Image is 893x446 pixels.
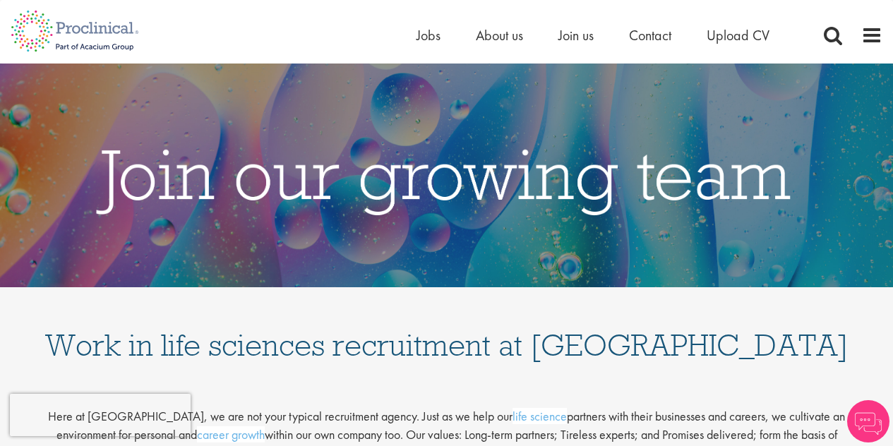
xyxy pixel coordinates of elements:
[416,26,440,44] a: Jobs
[707,26,769,44] a: Upload CV
[476,26,523,44] a: About us
[558,26,594,44] a: Join us
[10,394,191,436] iframe: reCAPTCHA
[44,301,849,361] h1: Work in life sciences recruitment at [GEOGRAPHIC_DATA]
[847,400,889,442] img: Chatbot
[197,426,265,442] a: career growth
[513,408,567,424] a: life science
[629,26,671,44] a: Contact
